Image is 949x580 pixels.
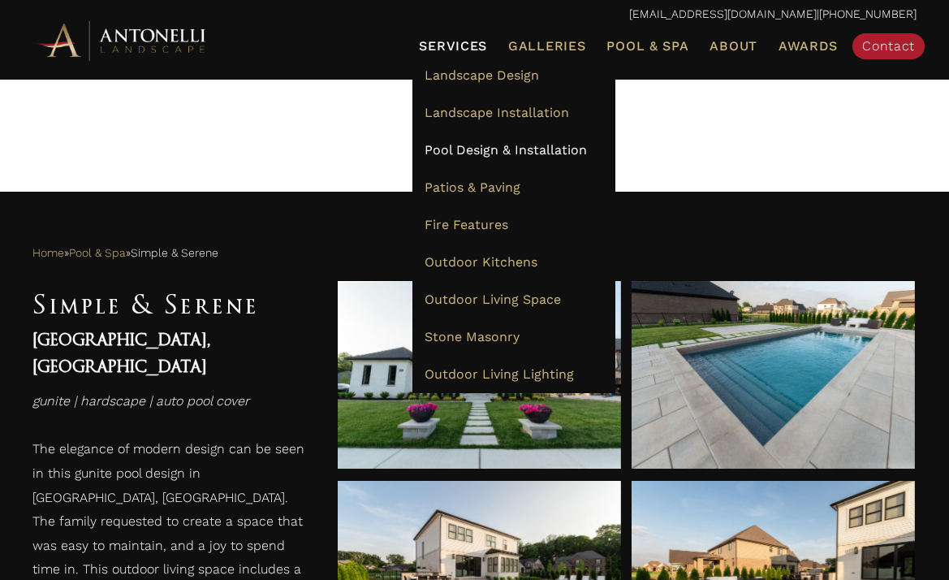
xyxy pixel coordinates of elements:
[412,318,615,356] a: Stone Masonry
[862,38,915,54] span: Contact
[425,142,587,158] span: Pool Design & Installation
[131,243,218,264] span: Simple & Serene
[710,40,757,53] span: About
[502,36,592,57] a: Galleries
[412,57,615,94] a: Landscape Design
[32,240,917,265] nav: Breadcrumbs
[606,38,688,54] span: Pool & Spa
[32,393,249,409] em: gunite | hardscape | auto pool cover
[32,4,917,25] p: |
[32,243,64,264] a: Home
[425,105,569,120] span: Landscape Installation
[425,292,561,307] span: Outdoor Living Space
[412,36,494,57] a: Services
[412,132,615,169] a: Pool Design & Installation
[69,243,126,264] a: Pool & Spa
[412,244,615,281] a: Outdoor Kitchens
[425,180,520,195] span: Patios & Paving
[703,36,764,57] a: About
[508,38,585,54] span: Galleries
[412,169,615,206] a: Patios & Paving
[852,33,925,59] a: Contact
[412,356,615,393] a: Outdoor Living Lighting
[412,281,615,318] a: Outdoor Living Space
[425,366,574,382] span: Outdoor Living Lighting
[425,329,520,344] span: Stone Masonry
[32,243,218,264] span: » »
[779,38,838,54] span: Awards
[32,281,305,327] h1: Simple & Serene
[419,40,487,53] span: Services
[32,327,305,381] h4: [GEOGRAPHIC_DATA], [GEOGRAPHIC_DATA]
[629,7,817,20] a: [EMAIL_ADDRESS][DOMAIN_NAME]
[425,217,508,232] span: Fire Features
[819,7,917,20] a: [PHONE_NUMBER]
[412,206,615,244] a: Fire Features
[772,36,844,57] a: Awards
[412,94,615,132] a: Landscape Installation
[425,254,537,270] span: Outdoor Kitchens
[600,36,695,57] a: Pool & Spa
[32,18,211,63] img: Antonelli Horizontal Logo
[425,67,539,83] span: Landscape Design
